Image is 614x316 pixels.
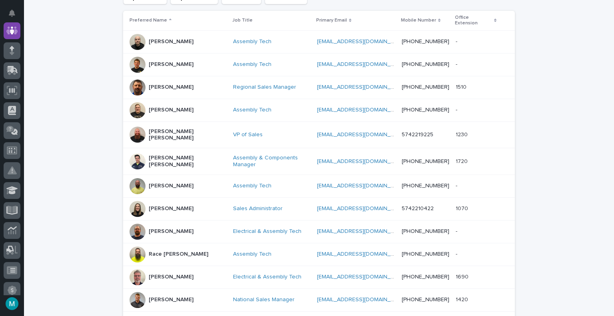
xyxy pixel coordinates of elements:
[316,16,347,25] p: Primary Email
[317,159,407,164] a: [EMAIL_ADDRESS][DOMAIN_NAME]
[123,99,515,121] tr: [PERSON_NAME]Assembly Tech [EMAIL_ADDRESS][DOMAIN_NAME] [PHONE_NUMBER]--
[456,272,470,280] p: 1690
[317,62,407,67] a: [EMAIL_ADDRESS][DOMAIN_NAME]
[317,251,407,257] a: [EMAIL_ADDRESS][DOMAIN_NAME]
[317,39,407,44] a: [EMAIL_ADDRESS][DOMAIN_NAME]
[455,13,492,28] p: Office Extension
[4,5,20,22] button: Notifications
[149,205,193,212] p: [PERSON_NAME]
[456,60,459,68] p: -
[233,183,271,189] a: Assembly Tech
[149,183,193,189] p: [PERSON_NAME]
[456,37,459,45] p: -
[149,155,227,168] p: [PERSON_NAME] [PERSON_NAME]
[233,107,271,113] a: Assembly Tech
[456,295,470,303] p: 1420
[402,183,449,189] a: [PHONE_NUMBER]
[233,61,271,68] a: Assembly Tech
[401,16,436,25] p: Mobile Number
[149,274,193,280] p: [PERSON_NAME]
[317,274,407,280] a: [EMAIL_ADDRESS][DOMAIN_NAME]
[233,131,263,138] a: VP of Sales
[456,249,459,258] p: -
[149,84,193,91] p: [PERSON_NAME]
[317,229,407,234] a: [EMAIL_ADDRESS][DOMAIN_NAME]
[456,181,459,189] p: -
[123,30,515,53] tr: [PERSON_NAME]Assembly Tech [EMAIL_ADDRESS][DOMAIN_NAME] [PHONE_NUMBER]--
[456,130,469,138] p: 1230
[317,84,407,90] a: [EMAIL_ADDRESS][DOMAIN_NAME]
[123,266,515,288] tr: [PERSON_NAME]Electrical & Assembly Tech [EMAIL_ADDRESS][DOMAIN_NAME] [PHONE_NUMBER]16901690
[402,206,434,211] a: 5742210422
[149,38,193,45] p: [PERSON_NAME]
[149,228,193,235] p: [PERSON_NAME]
[123,220,515,243] tr: [PERSON_NAME]Electrical & Assembly Tech [EMAIL_ADDRESS][DOMAIN_NAME] [PHONE_NUMBER]--
[149,107,193,113] p: [PERSON_NAME]
[233,155,311,168] a: Assembly & Components Manager
[317,183,407,189] a: [EMAIL_ADDRESS][DOMAIN_NAME]
[130,16,167,25] p: Preferred Name
[402,62,449,67] a: [PHONE_NUMBER]
[123,121,515,148] tr: [PERSON_NAME] [PERSON_NAME]VP of Sales [EMAIL_ADDRESS][DOMAIN_NAME] 574221922512301230
[123,53,515,76] tr: [PERSON_NAME]Assembly Tech [EMAIL_ADDRESS][DOMAIN_NAME] [PHONE_NUMBER]--
[456,204,470,212] p: 1070
[10,10,20,22] div: Notifications
[317,107,407,113] a: [EMAIL_ADDRESS][DOMAIN_NAME]
[317,132,407,137] a: [EMAIL_ADDRESS][DOMAIN_NAME]
[149,128,227,142] p: [PERSON_NAME] [PERSON_NAME]
[317,206,407,211] a: [EMAIL_ADDRESS][DOMAIN_NAME]
[123,243,515,266] tr: Race [PERSON_NAME]Assembly Tech [EMAIL_ADDRESS][DOMAIN_NAME] [PHONE_NUMBER]--
[317,297,407,302] a: [EMAIL_ADDRESS][DOMAIN_NAME]
[402,84,449,90] a: [PHONE_NUMBER]
[456,105,459,113] p: -
[456,157,469,165] p: 1720
[123,148,515,175] tr: [PERSON_NAME] [PERSON_NAME]Assembly & Components Manager [EMAIL_ADDRESS][DOMAIN_NAME] [PHONE_NUMB...
[402,39,449,44] a: [PHONE_NUMBER]
[123,175,515,197] tr: [PERSON_NAME]Assembly Tech [EMAIL_ADDRESS][DOMAIN_NAME] [PHONE_NUMBER]--
[233,296,295,303] a: National Sales Manager
[456,82,468,91] p: 1510
[149,251,208,258] p: Race [PERSON_NAME]
[149,61,193,68] p: [PERSON_NAME]
[123,197,515,220] tr: [PERSON_NAME]Sales Administrator [EMAIL_ADDRESS][DOMAIN_NAME] 574221042210701070
[233,251,271,258] a: Assembly Tech
[402,132,433,137] a: 5742219225
[402,107,449,113] a: [PHONE_NUMBER]
[233,228,301,235] a: Electrical & Assembly Tech
[232,16,253,25] p: Job Title
[402,251,449,257] a: [PHONE_NUMBER]
[233,274,301,280] a: Electrical & Assembly Tech
[149,296,193,303] p: [PERSON_NAME]
[402,229,449,234] a: [PHONE_NUMBER]
[233,205,283,212] a: Sales Administrator
[233,84,296,91] a: Regional Sales Manager
[456,227,459,235] p: -
[4,295,20,312] button: users-avatar
[233,38,271,45] a: Assembly Tech
[402,274,449,280] a: [PHONE_NUMBER]
[123,76,515,99] tr: [PERSON_NAME]Regional Sales Manager [EMAIL_ADDRESS][DOMAIN_NAME] [PHONE_NUMBER]15101510
[123,288,515,311] tr: [PERSON_NAME]National Sales Manager [EMAIL_ADDRESS][DOMAIN_NAME] [PHONE_NUMBER]14201420
[402,159,449,164] a: [PHONE_NUMBER]
[402,297,449,302] a: [PHONE_NUMBER]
